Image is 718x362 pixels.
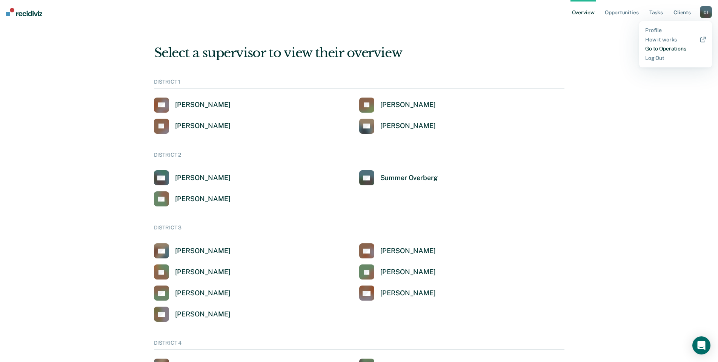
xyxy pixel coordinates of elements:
div: Summer Overberg [380,174,438,182]
div: C J [700,6,712,18]
div: [PERSON_NAME] [175,310,231,319]
a: How it works [645,37,706,43]
div: [PERSON_NAME] [380,122,436,130]
div: DISTRICT 1 [154,79,564,89]
a: [PERSON_NAME] [154,98,231,113]
a: Summer Overberg [359,170,438,185]
a: Log Out [645,55,706,61]
div: Open Intercom Messenger [692,336,710,354]
a: Go to Operations [645,46,706,52]
div: DISTRICT 4 [154,340,564,350]
div: [PERSON_NAME] [380,289,436,298]
div: Select a supervisor to view their overview [154,45,564,61]
button: CJ [700,6,712,18]
a: [PERSON_NAME] [154,170,231,185]
div: [PERSON_NAME] [175,195,231,203]
div: DISTRICT 3 [154,225,564,234]
a: [PERSON_NAME] [359,264,436,280]
div: [PERSON_NAME] [175,174,231,182]
img: Recidiviz [6,8,42,16]
div: [PERSON_NAME] [175,289,231,298]
div: [PERSON_NAME] [175,247,231,255]
a: [PERSON_NAME] [359,98,436,113]
a: [PERSON_NAME] [359,119,436,134]
a: [PERSON_NAME] [154,191,231,206]
a: [PERSON_NAME] [154,243,231,258]
a: [PERSON_NAME] [154,286,231,301]
div: DISTRICT 2 [154,152,564,162]
div: [PERSON_NAME] [380,247,436,255]
div: [PERSON_NAME] [175,122,231,130]
a: Profile [645,27,706,34]
a: [PERSON_NAME] [359,286,436,301]
div: [PERSON_NAME] [175,101,231,109]
div: [PERSON_NAME] [380,101,436,109]
a: [PERSON_NAME] [154,119,231,134]
a: [PERSON_NAME] [154,264,231,280]
div: [PERSON_NAME] [175,268,231,276]
a: [PERSON_NAME] [359,243,436,258]
a: [PERSON_NAME] [154,307,231,322]
div: [PERSON_NAME] [380,268,436,276]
